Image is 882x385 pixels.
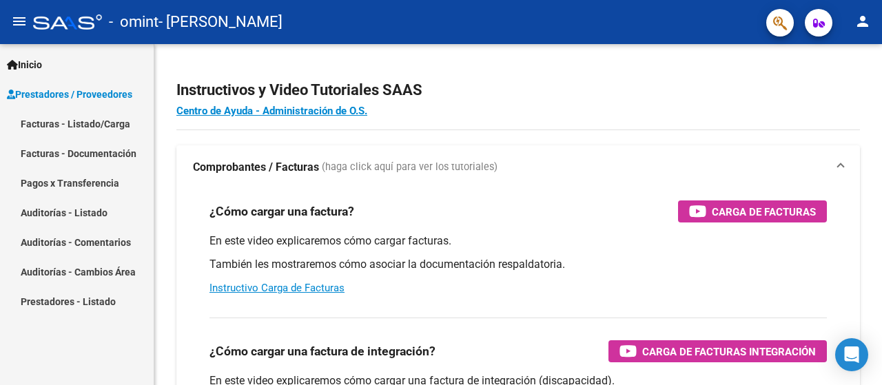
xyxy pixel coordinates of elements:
[209,342,435,361] h3: ¿Cómo cargar una factura de integración?
[608,340,827,362] button: Carga de Facturas Integración
[193,160,319,175] strong: Comprobantes / Facturas
[158,7,283,37] span: - [PERSON_NAME]
[7,87,132,102] span: Prestadores / Proveedores
[209,257,827,272] p: También les mostraremos cómo asociar la documentación respaldatoria.
[7,57,42,72] span: Inicio
[712,203,816,220] span: Carga de Facturas
[642,343,816,360] span: Carga de Facturas Integración
[11,13,28,30] mat-icon: menu
[678,200,827,222] button: Carga de Facturas
[176,145,860,189] mat-expansion-panel-header: Comprobantes / Facturas (haga click aquí para ver los tutoriales)
[209,233,827,249] p: En este video explicaremos cómo cargar facturas.
[176,105,367,117] a: Centro de Ayuda - Administración de O.S.
[835,338,868,371] div: Open Intercom Messenger
[176,77,860,103] h2: Instructivos y Video Tutoriales SAAS
[322,160,498,175] span: (haga click aquí para ver los tutoriales)
[109,7,158,37] span: - omint
[209,202,354,221] h3: ¿Cómo cargar una factura?
[209,282,345,294] a: Instructivo Carga de Facturas
[854,13,871,30] mat-icon: person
